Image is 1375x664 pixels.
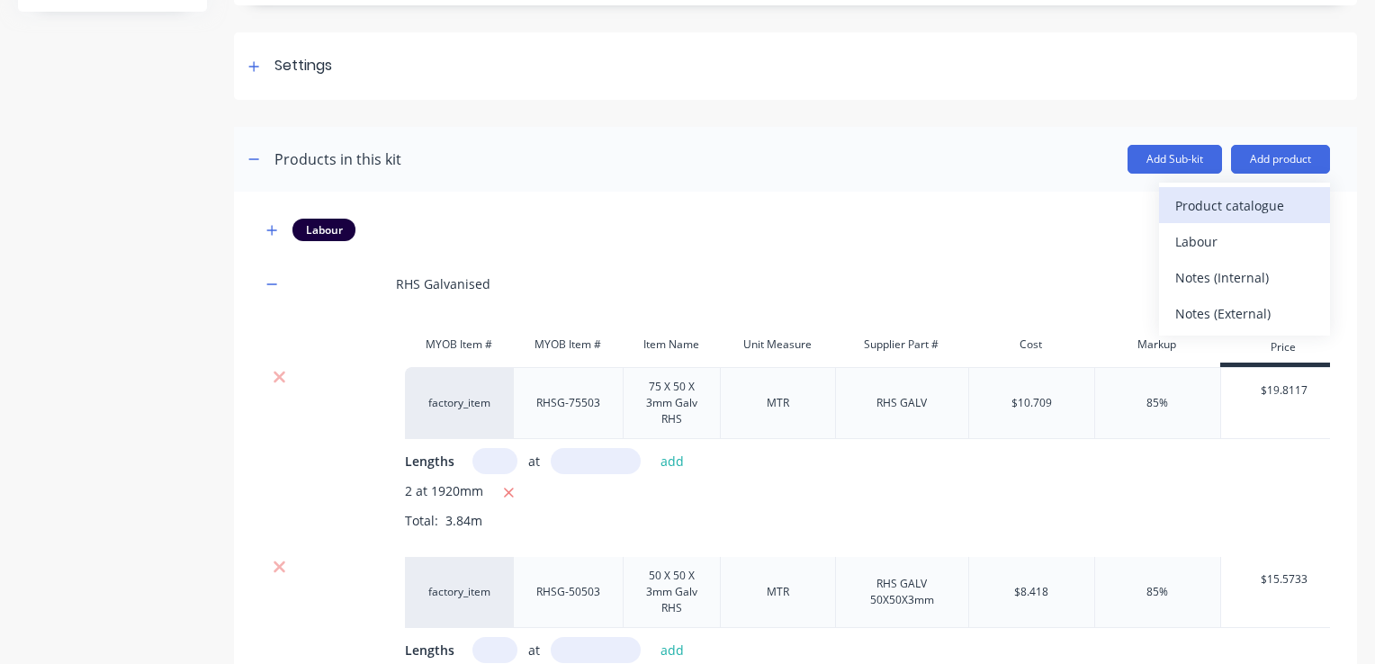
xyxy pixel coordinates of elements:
div: Labour [292,219,355,240]
div: Notes (Internal) [1175,265,1314,291]
div: MYOB Item # [405,327,513,363]
button: add [652,638,694,662]
div: $15.5733 [1221,557,1347,602]
div: factory_item [405,557,513,628]
div: 85% [1146,584,1168,600]
div: RHS Galvanised [396,274,490,293]
button: Notes (Internal) [1159,259,1330,295]
span: at [528,452,540,471]
div: 85% [1146,395,1168,411]
div: RHSG-50503 [522,580,615,604]
div: Price [1220,331,1346,367]
div: Labour [1175,229,1314,255]
div: $8.418 [1014,584,1048,600]
div: Products in this kit [274,148,401,170]
div: RHSG-75503 [522,391,615,415]
div: $10.709 [1011,395,1052,411]
div: Notes (External) [1175,301,1314,327]
div: Supplier Part # [835,327,968,363]
span: Lengths [405,641,454,660]
div: MTR [733,580,823,604]
div: factory_item [405,367,513,439]
div: RHS GALV 50X50X3mm [856,572,948,612]
span: Total: [405,512,438,529]
button: Notes (External) [1159,295,1330,331]
div: Cost [968,327,1094,363]
div: MYOB Item # [513,327,623,363]
span: 2 at 1920mm [405,481,483,504]
div: 75 X 50 X 3mm Galv RHS [626,375,716,431]
div: 50 X 50 X 3mm Galv RHS [626,564,716,620]
div: $19.8117 [1221,368,1347,413]
div: Item Name [623,327,721,363]
span: 3.84m [438,512,490,529]
button: Add Sub-kit [1128,145,1222,174]
button: add [652,449,694,473]
button: Product catalogue [1159,187,1330,223]
span: Lengths [405,452,454,471]
div: Settings [274,55,332,77]
div: RHS GALV [857,391,947,415]
button: Labour [1159,223,1330,259]
div: Markup [1094,327,1220,363]
div: MTR [733,391,823,415]
span: at [528,641,540,660]
div: Unit Measure [720,327,835,363]
div: Product catalogue [1175,193,1314,219]
button: Add product [1231,145,1330,174]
